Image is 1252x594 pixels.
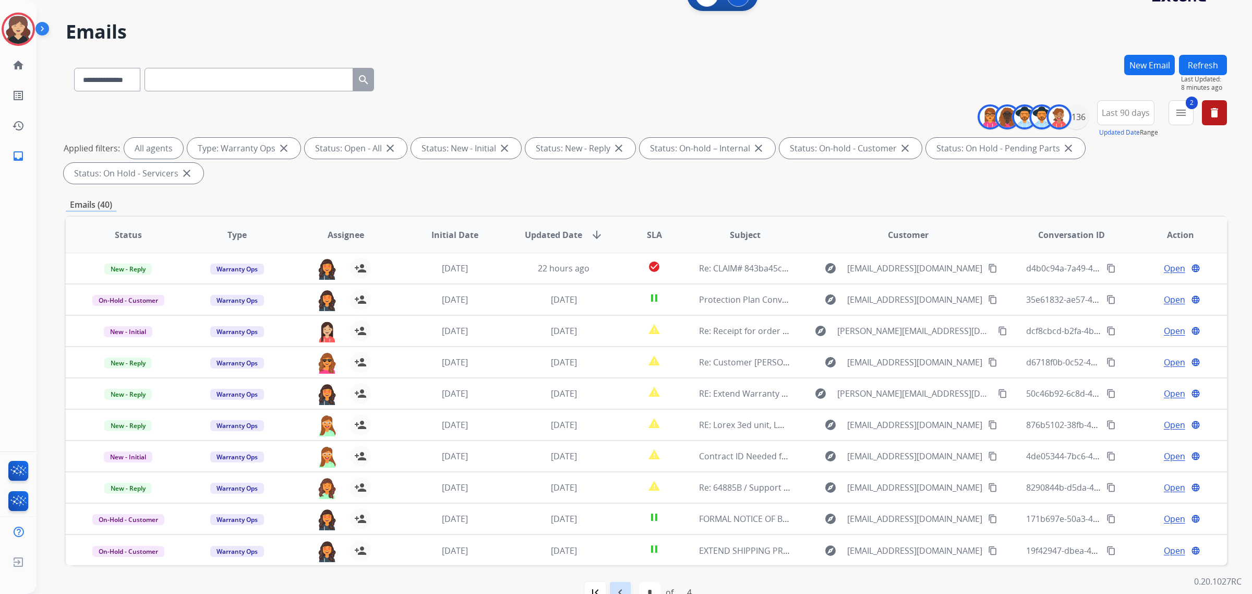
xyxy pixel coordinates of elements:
[1191,389,1200,398] mat-icon: language
[12,89,25,102] mat-icon: list_alt
[551,482,577,493] span: [DATE]
[442,545,468,556] span: [DATE]
[317,383,338,405] img: agent-avatar
[1169,100,1194,125] button: 2
[1164,293,1185,306] span: Open
[1026,513,1183,525] span: 171b697e-50a3-4afd-8251-0780720e2ffd
[847,450,982,462] span: [EMAIL_ADDRESS][DOMAIN_NAME]
[104,389,152,400] span: New - Reply
[730,229,761,241] span: Subject
[1181,75,1227,84] span: Last Updated:
[814,387,827,400] mat-icon: explore
[551,450,577,462] span: [DATE]
[998,389,1007,398] mat-icon: content_copy
[824,513,837,525] mat-icon: explore
[612,142,625,155] mat-icon: close
[1062,142,1075,155] mat-icon: close
[1194,575,1242,588] p: 0.20.1027RC
[551,513,577,525] span: [DATE]
[317,540,338,562] img: agent-avatar
[699,388,935,399] span: RE: Extend Warranty Question for Adorama Order 33666271
[648,354,660,367] mat-icon: report_problem
[699,482,1054,493] span: Re: 64885B / Support Needed for Warranty Claim – [PERSON_NAME]’s Battery Replacement
[988,452,997,461] mat-icon: content_copy
[824,481,837,494] mat-icon: explore
[442,294,468,305] span: [DATE]
[92,514,164,525] span: On-Hold - Customer
[752,142,765,155] mat-icon: close
[210,483,264,494] span: Warranty Ops
[699,419,813,431] span: RE: Lorex 3ed unit, LNE9282B
[104,452,152,462] span: New - Initial
[12,59,25,72] mat-icon: home
[210,389,264,400] span: Warranty Ops
[847,293,982,306] span: [EMAIL_ADDRESS][DOMAIN_NAME]
[699,325,811,337] span: Re: Receipt for order #10058
[1026,294,1182,305] span: 35e61832-ae57-4c08-91c9-bbaf46cf2c89
[1106,452,1116,461] mat-icon: content_copy
[1191,452,1200,461] mat-icon: language
[1038,229,1105,241] span: Conversation ID
[210,295,264,306] span: Warranty Ops
[847,419,982,431] span: [EMAIL_ADDRESS][DOMAIN_NAME]
[317,289,338,311] img: agent-avatar
[1164,544,1185,557] span: Open
[814,325,827,337] mat-icon: explore
[824,419,837,431] mat-icon: explore
[551,294,577,305] span: [DATE]
[824,450,837,462] mat-icon: explore
[988,483,997,492] mat-icon: content_copy
[1124,55,1175,75] button: New Email
[66,198,116,211] p: Emails (40)
[431,229,478,241] span: Initial Date
[227,229,247,241] span: Type
[699,513,1196,525] span: FORMAL NOTICE OF BREACH & DEMAND FOR FULL REFUND OF DEFECTIVE DRESSER (ORDER #50917500) - VIOLATI...
[354,544,367,557] mat-icon: person_add
[210,514,264,525] span: Warranty Ops
[1026,263,1181,274] span: d4b0c94a-7a49-4188-92e4-f0096f54f102
[210,326,264,337] span: Warranty Ops
[411,138,521,159] div: Status: New - Initial
[1106,514,1116,524] mat-icon: content_copy
[1186,97,1198,109] span: 2
[354,356,367,369] mat-icon: person_add
[647,229,662,241] span: SLA
[498,142,511,155] mat-icon: close
[648,417,660,430] mat-icon: report_problem
[442,388,468,399] span: [DATE]
[837,387,992,400] span: [PERSON_NAME][EMAIL_ADDRESS][DOMAIN_NAME]
[354,293,367,306] mat-icon: person_add
[354,481,367,494] mat-icon: person_add
[1106,420,1116,430] mat-icon: content_copy
[1191,264,1200,273] mat-icon: language
[384,142,396,155] mat-icon: close
[551,419,577,431] span: [DATE]
[210,452,264,462] span: Warranty Ops
[824,262,837,275] mat-icon: explore
[4,15,33,44] img: avatar
[837,325,992,337] span: [PERSON_NAME][EMAIL_ADDRESS][DOMAIN_NAME]
[699,450,905,462] span: Contract ID Needed for LA1015044 - Ticket #1145454
[354,419,367,431] mat-icon: person_add
[354,325,367,337] mat-icon: person_add
[317,258,338,280] img: agent-avatar
[210,546,264,557] span: Warranty Ops
[591,229,603,241] mat-icon: arrow_downward
[1208,106,1221,119] mat-icon: delete
[847,356,982,369] span: [EMAIL_ADDRESS][DOMAIN_NAME]
[442,482,468,493] span: [DATE]
[648,323,660,336] mat-icon: report_problem
[328,229,364,241] span: Assignee
[305,138,407,159] div: Status: Open - All
[648,480,660,492] mat-icon: report_problem
[988,546,997,555] mat-icon: content_copy
[648,292,660,304] mat-icon: pause
[1106,326,1116,336] mat-icon: content_copy
[1164,262,1185,275] span: Open
[525,229,582,241] span: Updated Date
[988,420,997,430] mat-icon: content_copy
[442,513,468,525] span: [DATE]
[12,150,25,162] mat-icon: inbox
[1026,325,1184,337] span: dcf8cbcd-b2fa-4b42-a704-710deea06e9a
[699,545,1001,556] span: EXTEND SHIPPING PROTECTION Coverage Inquiry // Adorama Ord# 33883383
